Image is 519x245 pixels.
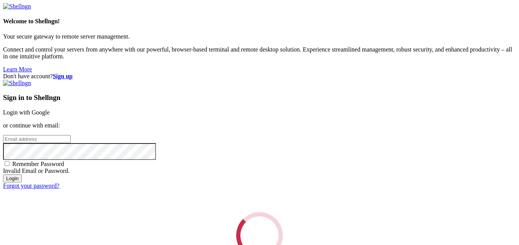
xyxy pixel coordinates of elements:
a: Sign up [53,73,73,79]
input: Remember Password [5,161,10,166]
span: Remember Password [12,161,64,167]
div: Invalid Email or Password. [3,168,516,174]
h4: Welcome to Shellngn! [3,18,516,25]
input: Email address [3,135,71,143]
h3: Sign in to Shellngn [3,93,516,102]
p: Connect and control your servers from anywhere with our powerful, browser-based terminal and remo... [3,46,516,60]
a: Login with Google [3,109,50,116]
a: Learn More [3,66,32,73]
p: Your secure gateway to remote server management. [3,33,516,40]
div: Don't have account? [3,73,516,80]
input: Login [3,174,22,182]
a: Forgot your password? [3,182,59,189]
p: or continue with email: [3,122,516,129]
img: Shellngn [3,3,31,10]
img: Shellngn [3,80,31,87]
